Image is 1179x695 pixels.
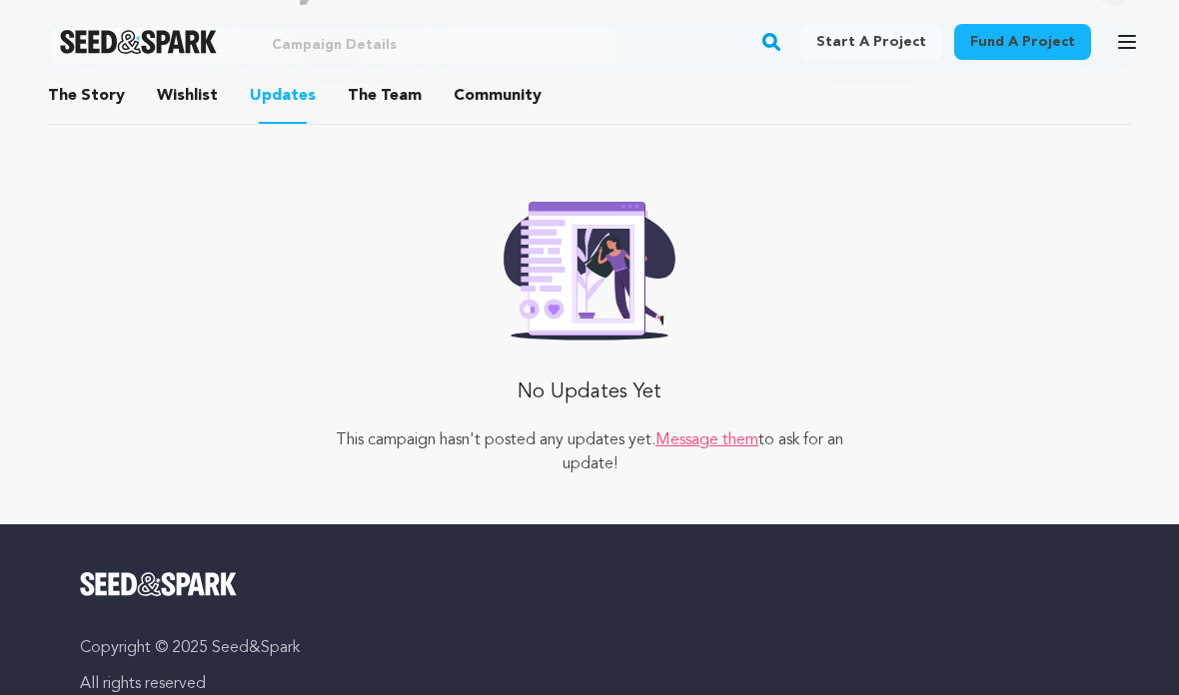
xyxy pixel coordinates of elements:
[319,428,860,476] p: This campaign hasn't posted any updates yet. to ask for an update!
[80,636,1099,660] p: Copyright © 2025 Seed&Spark
[48,84,77,108] span: The
[48,84,125,108] span: Story
[80,572,237,596] img: Seed&Spark Logo
[348,84,377,108] span: The
[800,24,942,60] a: Start a project
[348,84,422,108] span: Team
[60,30,217,54] a: Seed&Spark Homepage
[319,372,860,412] p: No Updates Yet
[655,432,758,448] a: Message them
[488,189,691,341] img: Seed&Spark Rafiki Image
[80,572,1099,596] a: Seed&Spark Homepage
[60,30,217,54] img: Seed&Spark Logo Dark Mode
[157,84,218,108] span: Wishlist
[454,84,542,108] span: Community
[250,84,316,108] span: Updates
[954,24,1091,60] a: Fund a project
